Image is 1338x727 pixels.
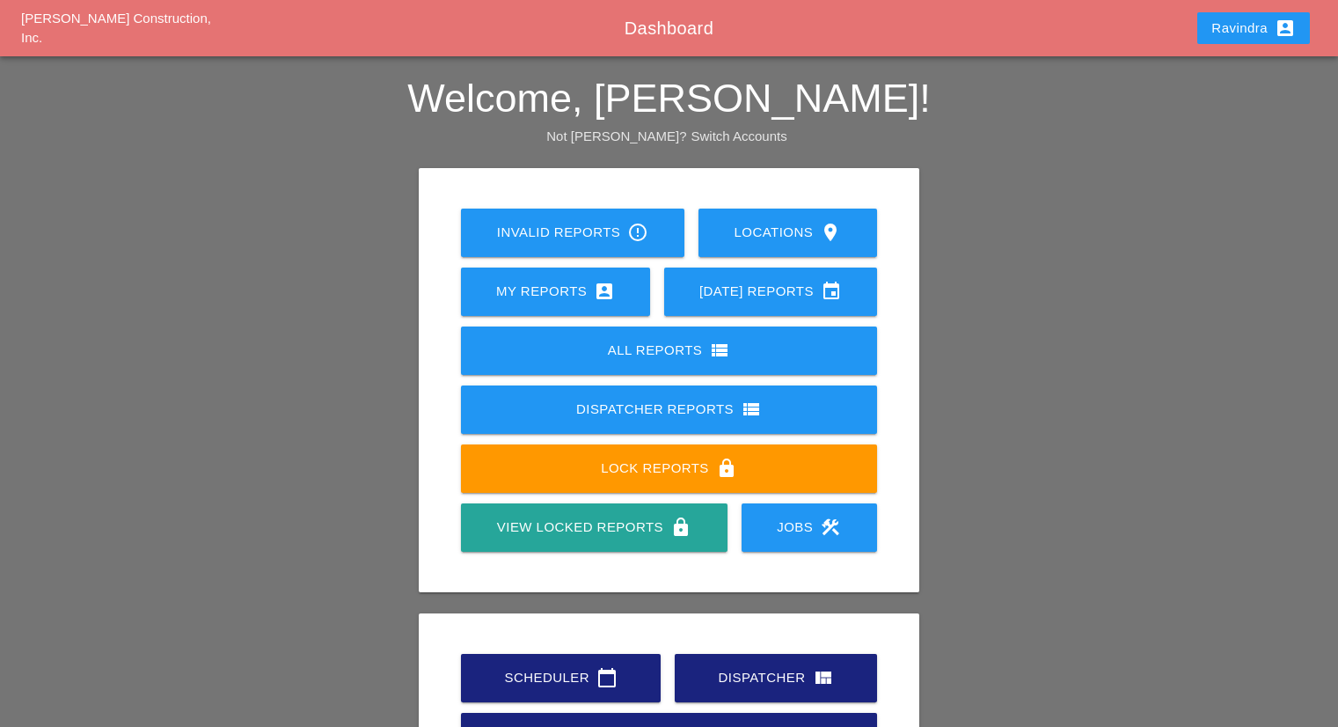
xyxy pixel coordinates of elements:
[703,667,848,688] div: Dispatcher
[461,386,877,434] a: Dispatcher Reports
[716,458,737,479] i: lock
[770,517,849,538] div: Jobs
[625,18,713,38] span: Dashboard
[1197,12,1310,44] button: Ravindra
[691,129,787,143] a: Switch Accounts
[813,667,834,688] i: view_quilt
[627,222,648,243] i: error_outline
[670,517,691,538] i: lock
[461,444,877,493] a: Lock Reports
[489,222,656,243] div: Invalid Reports
[727,222,849,243] div: Locations
[692,281,849,302] div: [DATE] Reports
[596,667,618,688] i: calendar_today
[1211,18,1296,39] div: Ravindra
[461,503,727,552] a: View Locked Reports
[698,209,877,257] a: Locations
[489,399,849,420] div: Dispatcher Reports
[489,667,632,688] div: Scheduler
[1275,18,1296,39] i: account_box
[461,654,661,702] a: Scheduler
[709,340,730,361] i: view_list
[461,209,684,257] a: Invalid Reports
[461,327,877,375] a: All Reports
[820,222,841,243] i: location_on
[546,129,686,143] span: Not [PERSON_NAME]?
[741,399,762,420] i: view_list
[742,503,877,552] a: Jobs
[489,340,849,361] div: All Reports
[489,458,849,479] div: Lock Reports
[461,268,650,316] a: My Reports
[489,281,622,302] div: My Reports
[675,654,876,702] a: Dispatcher
[820,517,841,538] i: construction
[489,517,698,538] div: View Locked Reports
[21,11,211,46] a: [PERSON_NAME] Construction, Inc.
[594,281,615,302] i: account_box
[664,268,877,316] a: [DATE] Reports
[821,281,842,302] i: event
